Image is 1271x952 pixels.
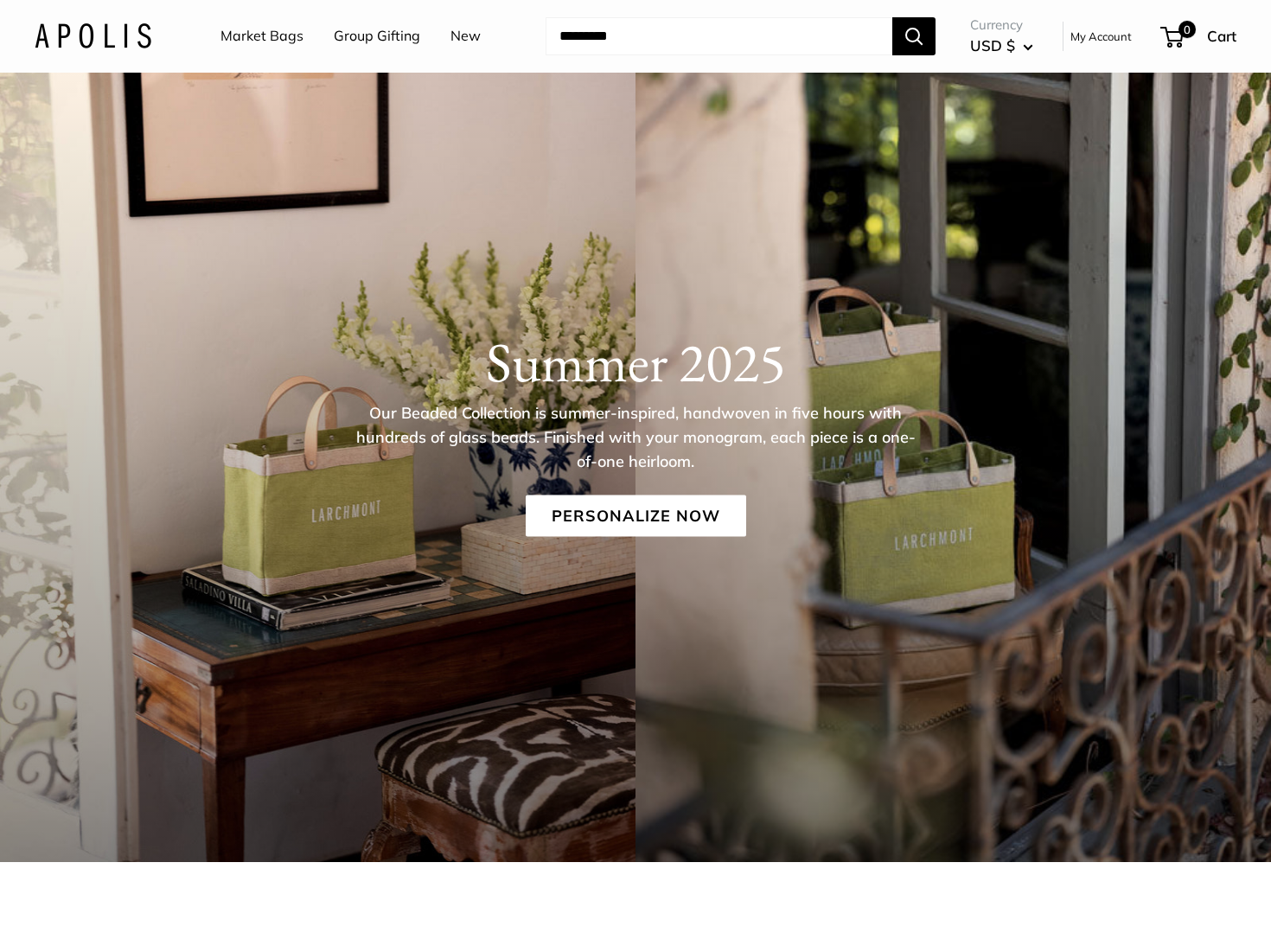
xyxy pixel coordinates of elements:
[220,23,303,49] a: Market Bags
[35,23,151,48] img: Apolis
[35,329,1236,395] h1: Summer 2025
[526,495,746,537] a: Personalize Now
[1207,27,1236,45] span: Cart
[1070,26,1132,47] a: My Account
[970,36,1015,54] span: USD $
[450,23,481,49] a: New
[970,13,1033,37] span: Currency
[334,23,420,49] a: Group Gifting
[970,32,1033,60] button: USD $
[354,401,917,474] p: Our Beaded Collection is summer-inspired, handwoven in five hours with hundreds of glass beads. F...
[546,17,892,55] input: Search...
[1178,21,1196,38] span: 0
[892,17,936,55] button: Search
[1162,22,1236,50] a: 0 Cart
